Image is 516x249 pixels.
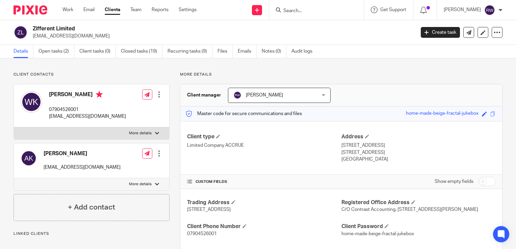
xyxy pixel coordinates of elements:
[83,6,95,13] a: Email
[14,231,170,237] p: Linked clients
[283,8,343,14] input: Search
[187,207,231,212] span: [STREET_ADDRESS]
[238,45,257,58] a: Emails
[187,231,217,236] span: 07904526001
[33,25,335,32] h2: Zifferent Limited
[262,45,286,58] a: Notes (0)
[187,223,341,230] h4: Client Phone Number
[96,91,103,98] i: Primary
[62,6,73,13] a: Work
[14,25,28,39] img: svg%3E
[421,27,460,38] a: Create task
[341,207,478,212] span: C/O Contrast Accounting, [STREET_ADDRESS][PERSON_NAME]
[180,72,502,77] p: More details
[380,7,406,12] span: Get Support
[444,6,481,13] p: [PERSON_NAME]
[167,45,212,58] a: Recurring tasks (9)
[21,91,42,113] img: svg%3E
[129,131,152,136] p: More details
[179,6,197,13] a: Settings
[129,182,152,187] p: More details
[187,199,341,206] h4: Trading Address
[341,231,414,236] span: home-made-beige-fractal-jukebox
[187,92,221,99] h3: Client manager
[33,33,411,39] p: [EMAIL_ADDRESS][DOMAIN_NAME]
[152,6,169,13] a: Reports
[14,5,47,15] img: Pixie
[121,45,162,58] a: Closed tasks (19)
[406,110,479,118] div: home-made-beige-fractal-jukebox
[44,150,121,157] h4: [PERSON_NAME]
[49,113,126,120] p: [EMAIL_ADDRESS][DOMAIN_NAME]
[38,45,74,58] a: Open tasks (2)
[291,45,317,58] a: Audit logs
[341,156,495,163] p: [GEOGRAPHIC_DATA]
[217,45,233,58] a: Files
[130,6,141,13] a: Team
[68,202,115,213] h4: + Add contact
[44,164,121,171] p: [EMAIL_ADDRESS][DOMAIN_NAME]
[14,45,33,58] a: Details
[49,91,126,100] h4: [PERSON_NAME]
[341,199,495,206] h4: Registered Office Address
[341,223,495,230] h4: Client Password
[341,142,495,149] p: [STREET_ADDRESS]
[187,133,341,140] h4: Client type
[484,5,495,16] img: svg%3E
[233,91,241,99] img: svg%3E
[185,110,302,117] p: Master code for secure communications and files
[187,179,341,185] h4: CUSTOM FIELDS
[105,6,120,13] a: Clients
[14,72,170,77] p: Client contacts
[187,142,341,149] p: Limited Company ACCRUE
[341,149,495,156] p: [STREET_ADDRESS]
[49,106,126,113] p: 07904526001
[246,93,283,98] span: [PERSON_NAME]
[341,133,495,140] h4: Address
[21,150,37,166] img: svg%3E
[79,45,116,58] a: Client tasks (0)
[435,178,473,185] label: Show empty fields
